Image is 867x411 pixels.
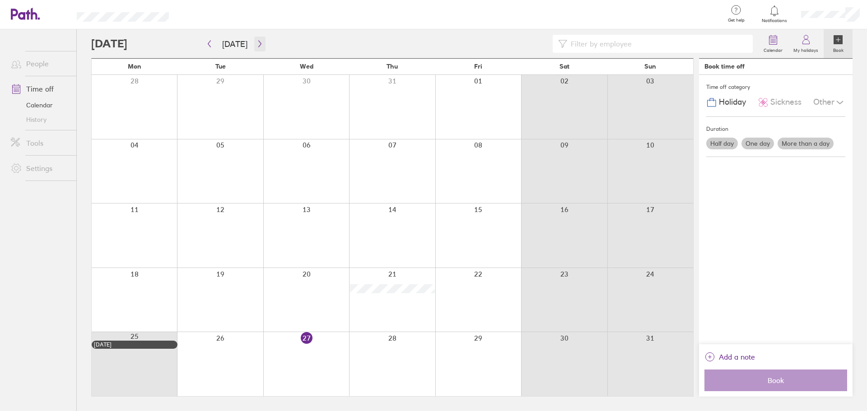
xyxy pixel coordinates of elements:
[719,350,755,364] span: Add a note
[559,63,569,70] span: Sat
[758,45,788,53] label: Calendar
[722,18,751,23] span: Get help
[788,29,824,58] a: My holidays
[711,376,841,384] span: Book
[704,369,847,391] button: Book
[128,63,141,70] span: Mon
[4,159,76,177] a: Settings
[778,138,834,149] label: More than a day
[706,138,738,149] label: Half day
[706,122,845,136] div: Duration
[300,63,313,70] span: Wed
[704,350,755,364] button: Add a note
[4,55,76,73] a: People
[387,63,398,70] span: Thu
[644,63,656,70] span: Sun
[94,342,175,348] div: [DATE]
[4,80,76,98] a: Time off
[758,29,788,58] a: Calendar
[567,35,747,52] input: Filter by employee
[741,138,774,149] label: One day
[828,45,849,53] label: Book
[704,63,745,70] div: Book time off
[706,80,845,94] div: Time off category
[760,18,789,23] span: Notifications
[813,94,845,111] div: Other
[4,98,76,112] a: Calendar
[4,134,76,152] a: Tools
[215,63,226,70] span: Tue
[760,5,789,23] a: Notifications
[4,112,76,127] a: History
[719,97,746,107] span: Holiday
[474,63,482,70] span: Fri
[788,45,824,53] label: My holidays
[770,97,802,107] span: Sickness
[215,37,255,51] button: [DATE]
[824,29,853,58] a: Book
